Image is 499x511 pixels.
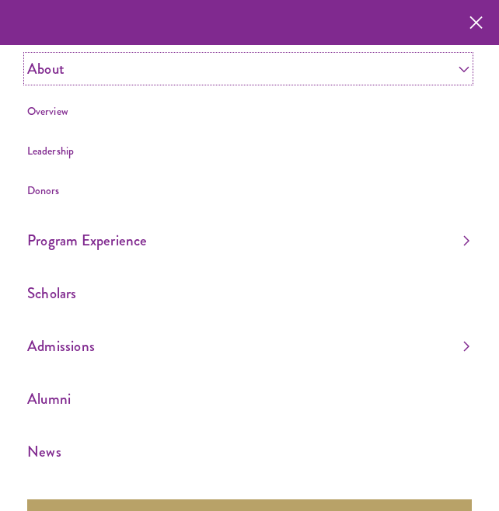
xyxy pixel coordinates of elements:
a: News [27,439,469,464]
a: Admissions [27,333,469,359]
a: Leadership [27,143,74,158]
a: Donors [27,182,60,198]
a: Scholars [27,280,469,306]
a: About [27,56,469,82]
a: Program Experience [27,228,469,253]
a: Alumni [27,386,469,412]
a: Overview [27,103,68,119]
